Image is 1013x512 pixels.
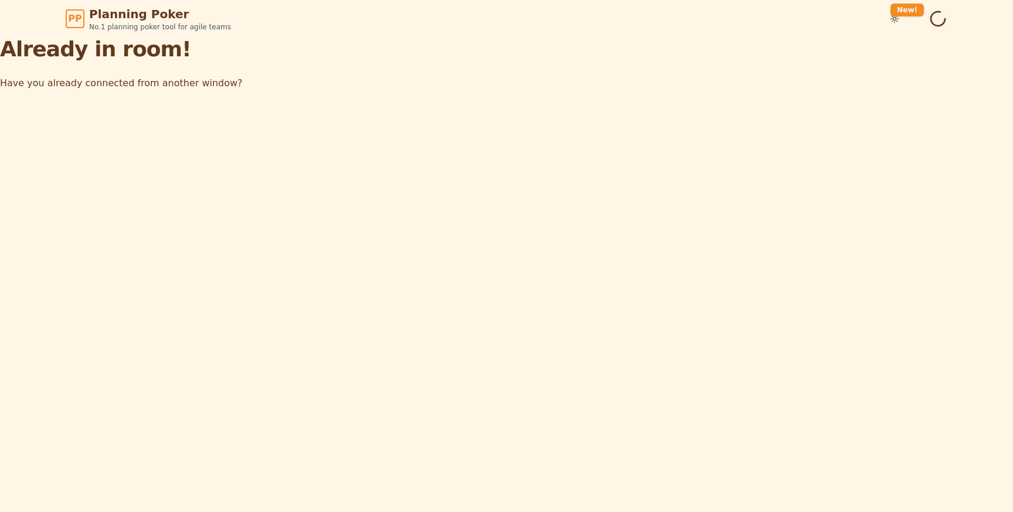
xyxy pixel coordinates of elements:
a: PPPlanning PokerNo.1 planning poker tool for agile teams [66,6,231,32]
span: No.1 planning poker tool for agile teams [89,22,231,32]
span: PP [68,12,81,26]
div: New! [890,4,924,16]
span: Planning Poker [89,6,231,22]
button: New! [884,8,905,29]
